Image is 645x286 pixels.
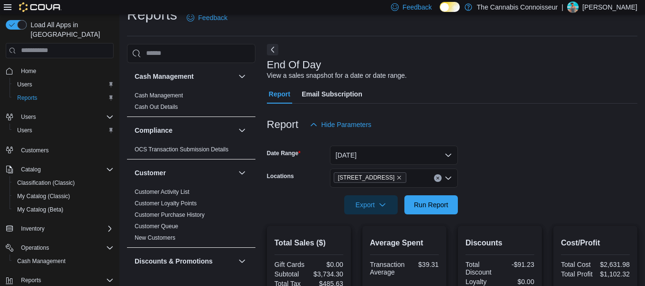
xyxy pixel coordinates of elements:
[561,270,593,278] div: Total Profit
[13,191,114,202] span: My Catalog (Classic)
[2,222,117,235] button: Inventory
[135,104,178,110] a: Cash Out Details
[306,115,375,134] button: Hide Parameters
[135,277,160,284] a: Discounts
[21,244,49,252] span: Operations
[275,261,307,268] div: Gift Cards
[2,163,117,176] button: Catalog
[440,2,460,12] input: Dark Mode
[561,1,563,13] p: |
[465,237,534,249] h2: Discounts
[17,242,114,254] span: Operations
[408,261,438,268] div: $39.31
[17,275,45,286] button: Reports
[17,65,40,77] a: Home
[10,176,117,190] button: Classification (Classic)
[17,275,114,286] span: Reports
[17,144,114,156] span: Customers
[13,204,114,215] span: My Catalog (Beta)
[135,234,175,242] span: New Customers
[2,110,117,124] button: Users
[311,261,343,268] div: $0.00
[17,257,65,265] span: Cash Management
[13,255,114,267] span: Cash Management
[10,190,117,203] button: My Catalog (Classic)
[321,120,371,129] span: Hide Parameters
[370,261,405,276] div: Transaction Average
[13,79,114,90] span: Users
[338,173,395,182] span: [STREET_ADDRESS]
[135,222,178,230] span: Customer Queue
[17,179,75,187] span: Classification (Classic)
[344,195,398,214] button: Export
[17,65,114,77] span: Home
[597,270,630,278] div: $1,102.32
[414,200,448,210] span: Run Report
[567,1,579,13] div: Joey Sytsma
[127,90,255,117] div: Cash Management
[21,225,44,233] span: Inventory
[135,126,234,135] button: Compliance
[135,256,234,266] button: Discounts & Promotions
[135,72,234,81] button: Cash Management
[236,125,248,136] button: Compliance
[135,126,172,135] h3: Compliance
[10,254,117,268] button: Cash Management
[127,5,177,24] h1: Reports
[508,278,534,286] div: $0.00
[13,204,67,215] a: My Catalog (Beta)
[17,145,53,156] a: Customers
[10,78,117,91] button: Users
[275,237,343,249] h2: Total Sales ($)
[17,81,32,88] span: Users
[17,223,48,234] button: Inventory
[135,146,229,153] span: OCS Transaction Submission Details
[21,113,36,121] span: Users
[17,242,53,254] button: Operations
[404,195,458,214] button: Run Report
[135,92,183,99] a: Cash Management
[135,103,178,111] span: Cash Out Details
[17,192,70,200] span: My Catalog (Classic)
[267,149,301,157] label: Date Range
[597,261,630,268] div: $2,631.98
[21,276,41,284] span: Reports
[13,255,69,267] a: Cash Management
[302,85,362,104] span: Email Subscription
[402,2,432,12] span: Feedback
[561,261,593,268] div: Total Cost
[17,164,44,175] button: Catalog
[582,1,637,13] p: [PERSON_NAME]
[2,241,117,254] button: Operations
[17,111,114,123] span: Users
[13,92,41,104] a: Reports
[334,172,407,183] span: 2-1874 Scugog Street
[17,223,114,234] span: Inventory
[13,191,74,202] a: My Catalog (Classic)
[135,72,194,81] h3: Cash Management
[135,256,212,266] h3: Discounts & Promotions
[444,174,452,182] button: Open list of options
[135,189,190,195] a: Customer Activity List
[10,91,117,105] button: Reports
[135,200,197,207] a: Customer Loyalty Points
[17,127,32,134] span: Users
[13,79,36,90] a: Users
[477,1,558,13] p: The Cannabis Connoisseur
[21,147,49,154] span: Customers
[267,172,294,180] label: Locations
[236,71,248,82] button: Cash Management
[267,119,298,130] h3: Report
[135,234,175,241] a: New Customers
[135,168,234,178] button: Customer
[502,261,534,268] div: -$91.23
[465,261,498,276] div: Total Discount
[267,59,321,71] h3: End Of Day
[330,146,458,165] button: [DATE]
[17,94,37,102] span: Reports
[17,206,63,213] span: My Catalog (Beta)
[434,174,442,182] button: Clear input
